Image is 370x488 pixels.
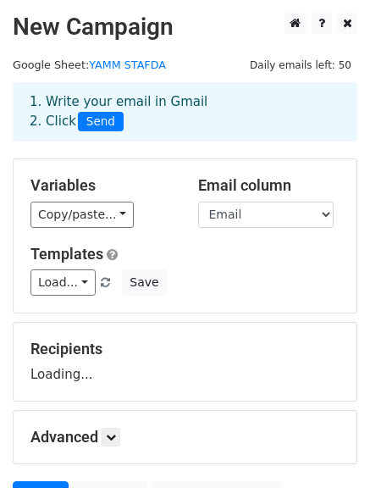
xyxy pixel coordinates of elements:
a: Copy/paste... [30,202,134,228]
div: Loading... [30,340,340,384]
a: Load... [30,269,96,296]
a: YAMM STAFDA [89,58,166,71]
h5: Advanced [30,428,340,446]
button: Save [122,269,166,296]
h5: Recipients [30,340,340,358]
small: Google Sheet: [13,58,166,71]
h5: Email column [198,176,340,195]
span: Send [78,112,124,132]
span: Daily emails left: 50 [244,56,357,75]
h5: Variables [30,176,173,195]
a: Daily emails left: 50 [244,58,357,71]
h2: New Campaign [13,13,357,42]
div: 1. Write your email in Gmail 2. Click [17,92,353,131]
a: Templates [30,245,103,263]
